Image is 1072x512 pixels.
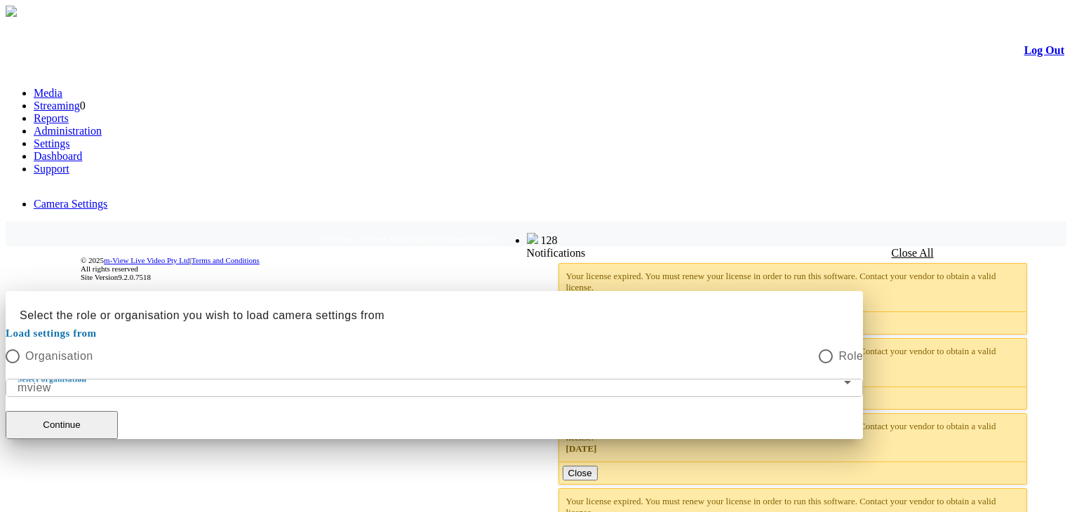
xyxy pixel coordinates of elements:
[20,348,93,365] label: Organisation
[6,325,863,342] mat-label: Load settings from
[81,256,1064,281] div: © 2025 | All rights reserved
[34,163,69,175] a: Support
[541,234,558,246] span: 128
[34,112,69,124] a: Reports
[34,87,62,99] a: Media
[6,6,17,17] img: arrow-3.png
[6,291,863,324] h2: Select the role or organisation you wish to load camera settings from
[833,348,863,365] label: Role
[6,411,118,439] button: Continue
[118,273,151,281] span: 9.2.0.7518
[892,247,934,259] a: Close All
[15,248,71,289] img: DigiCert Secured Site Seal
[563,466,598,480] button: Close
[527,247,1037,260] div: Notifications
[34,198,107,210] a: Camera Settings
[192,256,260,264] a: Terms and Conditions
[527,233,538,244] img: bell25.png
[6,347,863,365] mat-radio-group: Select an option
[81,273,1064,281] div: Site Version
[566,271,1020,304] div: Your license expired. You must renew your license in order to run this software. Contact your ven...
[1024,44,1064,56] a: Log Out
[80,100,86,112] span: 0
[34,100,80,112] a: Streaming
[34,125,102,137] a: Administration
[566,443,597,454] span: [DATE]
[34,137,70,149] a: Settings
[104,256,190,264] a: m-View Live Video Pty Ltd
[18,382,51,393] span: mview
[34,150,82,162] a: Dashboard
[321,234,499,244] span: Welcome, System Administrator (Administrator)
